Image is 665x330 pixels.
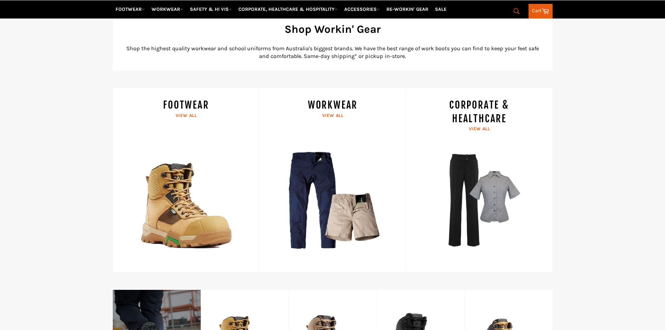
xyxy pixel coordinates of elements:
[432,3,449,15] a: SALE
[123,22,542,37] h2: Shop Workin' Gear
[123,45,542,60] p: Shop the highest quality workwear and school uniforms from Australia's biggest brands. We have th...
[149,3,186,15] a: WORKWEAR
[259,88,406,272] a: WORKWEAR View all WORKWEAR
[236,3,340,15] a: CORPORATE, HEALTHCARE & HOSPITALITY
[341,3,383,15] a: ACCESSORIES
[384,3,431,15] a: RE-WORKIN' GEAR
[187,3,235,15] a: SAFETY & HI VIS
[406,88,552,272] a: CORPORATE & HEALTHCARE View all wear corporate
[529,4,553,19] a: Cart
[113,88,259,272] a: FOOTWEAR View all Workin Gear Boots
[113,3,148,15] a: FOOTWEAR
